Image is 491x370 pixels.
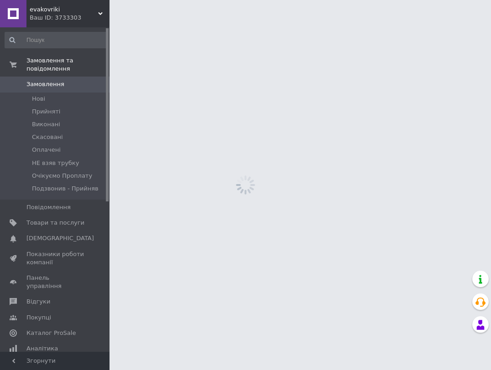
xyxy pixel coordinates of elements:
div: Ваш ID: 3733303 [30,14,110,22]
span: НЕ взяв трубку [32,159,79,167]
span: evakovriki [30,5,98,14]
span: Замовлення та повідомлення [26,57,110,73]
input: Пошук [5,32,108,48]
span: Подзвонив - Прийняв [32,185,99,193]
span: Товари та послуги [26,219,84,227]
span: Прийняті [32,108,60,116]
span: Покупці [26,313,51,322]
span: Каталог ProSale [26,329,76,337]
span: Показники роботи компанії [26,250,84,267]
span: Панель управління [26,274,84,290]
span: Скасовані [32,133,63,141]
span: Повідомлення [26,203,71,211]
span: [DEMOGRAPHIC_DATA] [26,234,94,242]
span: Замовлення [26,80,64,88]
span: Нові [32,95,45,103]
span: Відгуки [26,298,50,306]
span: Аналітика [26,344,58,353]
span: Оплачені [32,146,61,154]
span: Очікуємо Проплату [32,172,92,180]
span: Виконані [32,120,60,128]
